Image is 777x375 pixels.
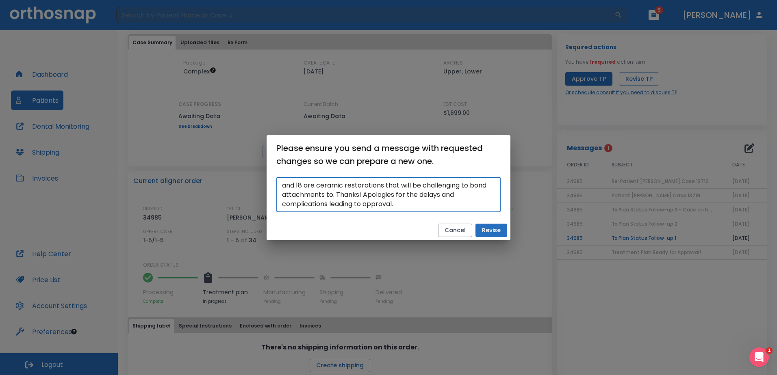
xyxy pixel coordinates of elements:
[749,347,769,367] iframe: Intercom live chat
[766,347,773,354] span: 1
[282,181,495,209] textarea: Patient had to have some restorative treatment on the lower arch to repair a broken cusp associat...
[475,224,507,237] button: Revise
[438,224,472,237] button: Cancel
[267,135,510,174] h2: Please ensure you send a message with requested changes so we can prepare a new one.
